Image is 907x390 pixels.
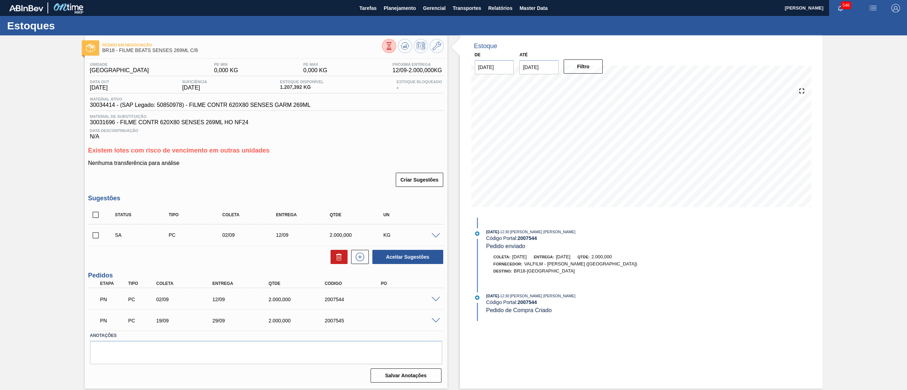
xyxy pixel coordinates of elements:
div: 2007544 [323,297,387,302]
span: Próxima Entrega [393,62,442,67]
span: BR18-[GEOGRAPHIC_DATA] [514,268,575,274]
div: Entrega [210,281,275,286]
span: Destino: [494,269,512,273]
span: 30031696 - FILME CONTR 620X80 SENSES 269ML HO NF24 [90,119,442,126]
div: Excluir Sugestões [327,250,348,264]
img: Logout [891,4,900,12]
img: TNhmsLtSVTkK8tSr43FrP2fwEKptu5GPRR3wAAAABJRU5ErkJggg== [9,5,43,11]
div: Status [113,212,175,217]
span: Material de Substituição [90,114,442,119]
div: 12/09/2025 [210,297,275,302]
div: 2.000,000 [328,232,389,238]
span: Material ativo [90,97,311,101]
span: [DATE] [512,254,527,259]
span: 30034414 - (SAP Legado: 50850978) - FILME CONTR 620X80 SENSES GARM 269ML [90,102,311,108]
p: PN [100,318,127,323]
span: Data out [90,80,109,84]
span: Entrega: [534,255,554,259]
button: Atualizar Gráfico [398,39,412,53]
span: Pedido enviado [486,243,525,249]
span: VALFILM - [PERSON_NAME] ([GEOGRAPHIC_DATA]) [524,261,637,266]
div: Código Portal: [486,299,654,305]
span: [GEOGRAPHIC_DATA] [90,67,149,74]
span: Existem lotes com risco de vencimento em outras unidades [88,147,270,154]
div: Pedido em Negociação [98,313,129,328]
h1: Estoques [7,22,133,30]
div: Pedido de Compra [167,232,228,238]
span: Gerencial [423,4,446,12]
h3: Pedidos [88,272,444,279]
div: Etapa [98,281,129,286]
span: Pedido de Compra Criado [486,307,552,313]
div: Aceitar Sugestões [369,249,444,265]
span: Estoque Bloqueado [396,80,442,84]
span: 2.000,000 [591,254,612,259]
div: Pedido de Compra [126,297,157,302]
div: 2.000,000 [267,297,331,302]
div: 02/09/2025 [220,232,282,238]
h3: Sugestões [88,195,444,202]
span: [DATE] [486,230,499,234]
div: Pedido de Compra [126,318,157,323]
span: - 12:30 [499,294,509,298]
span: [DATE] [556,254,570,259]
img: atual [475,296,479,300]
span: Pedido em Negociação [102,43,382,47]
div: Qtde [267,281,331,286]
div: Código Portal: [486,235,654,241]
span: [DATE] [182,85,207,91]
div: Pedido em Negociação [98,292,129,307]
span: : [PERSON_NAME] [PERSON_NAME] [509,230,575,234]
span: BR18 - FILME BEATS SENSES 269ML C/8 [102,48,382,53]
label: De [475,52,481,57]
strong: 2007544 [518,299,537,305]
div: UN [382,212,443,217]
img: userActions [869,4,877,12]
span: 12/09 - 2.000,000 KG [393,67,442,74]
span: 0,000 KG [303,67,327,74]
div: Qtde [328,212,389,217]
div: 29/09/2025 [210,318,275,323]
span: Relatórios [488,4,512,12]
button: Filtro [564,59,603,74]
label: Anotações [90,331,442,341]
div: Tipo [126,281,157,286]
span: Planejamento [384,4,416,12]
img: atual [475,231,479,236]
div: Estoque [474,42,497,50]
div: 19/09/2025 [154,318,219,323]
div: Nova sugestão [348,250,369,264]
div: 2.000,000 [267,318,331,323]
button: Criar Sugestões [396,173,443,187]
button: Salvar Anotações [371,368,441,383]
div: 12/09/2025 [274,232,336,238]
span: Qtde: [578,255,590,259]
button: Ir ao Master Data / Geral [430,39,444,53]
div: Coleta [154,281,219,286]
span: PE MAX [303,62,327,67]
span: Master Data [519,4,547,12]
div: Coleta [220,212,282,217]
span: [DATE] [90,85,109,91]
img: Ícone [86,44,95,52]
input: dd/mm/yyyy [475,60,514,74]
div: Entrega [274,212,336,217]
button: Notificações [829,3,852,13]
span: Data Descontinuação [90,128,442,133]
div: Sugestão Alterada [113,232,175,238]
button: Programar Estoque [414,39,428,53]
span: - 12:30 [499,230,509,234]
div: KG [382,232,443,238]
span: Suficiência [182,80,207,84]
strong: 2007544 [518,235,537,241]
div: Criar Sugestões [396,172,444,188]
span: Coleta: [494,255,511,259]
p: Nenhuma transferência para análise [88,160,444,166]
span: [DATE] [486,294,499,298]
div: - [395,80,444,91]
span: : [PERSON_NAME] [PERSON_NAME] [509,294,575,298]
span: Transportes [453,4,481,12]
p: PN [100,297,127,302]
span: PE MIN [214,62,238,67]
div: PO [379,281,443,286]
